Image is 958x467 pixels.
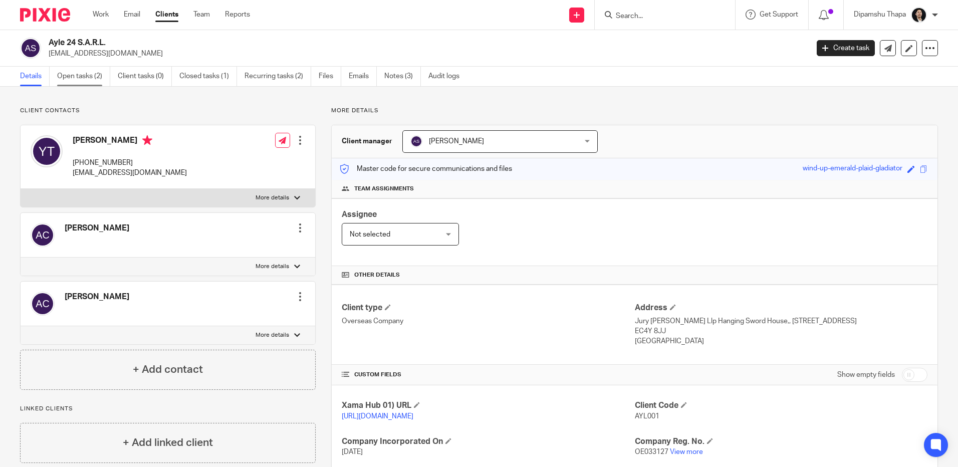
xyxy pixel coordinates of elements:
[31,223,55,247] img: svg%3E
[93,10,109,20] a: Work
[73,168,187,178] p: [EMAIL_ADDRESS][DOMAIN_NAME]
[350,231,390,238] span: Not selected
[73,158,187,168] p: [PHONE_NUMBER]
[354,271,400,279] span: Other details
[429,138,484,145] span: [PERSON_NAME]
[225,10,250,20] a: Reports
[31,135,63,167] img: svg%3E
[65,223,129,233] h4: [PERSON_NAME]
[635,316,927,326] p: Jury [PERSON_NAME] Llp Hanging Sword House,, [STREET_ADDRESS]
[179,67,237,86] a: Closed tasks (1)
[331,107,938,115] p: More details
[635,326,927,336] p: EC4Y 8JJ
[670,448,703,455] a: View more
[123,435,213,450] h4: + Add linked client
[342,413,413,420] a: [URL][DOMAIN_NAME]
[339,164,512,174] p: Master code for secure communications and files
[384,67,421,86] a: Notes (3)
[760,11,798,18] span: Get Support
[803,163,902,175] div: wind-up-emerald-plaid-gladiator
[49,49,802,59] p: [EMAIL_ADDRESS][DOMAIN_NAME]
[256,263,289,271] p: More details
[142,135,152,145] i: Primary
[349,67,377,86] a: Emails
[428,67,467,86] a: Audit logs
[57,67,110,86] a: Open tasks (2)
[615,12,705,21] input: Search
[342,316,634,326] p: Overseas Company
[124,10,140,20] a: Email
[342,210,377,218] span: Assignee
[193,10,210,20] a: Team
[635,413,659,420] span: AYL001
[342,448,363,455] span: [DATE]
[342,371,634,379] h4: CUSTOM FIELDS
[20,38,41,59] img: svg%3E
[133,362,203,377] h4: + Add contact
[635,303,927,313] h4: Address
[256,331,289,339] p: More details
[319,67,341,86] a: Files
[837,370,895,380] label: Show empty fields
[410,135,422,147] img: svg%3E
[342,436,634,447] h4: Company Incorporated On
[911,7,927,23] img: Dipamshu2.jpg
[20,8,70,22] img: Pixie
[342,303,634,313] h4: Client type
[20,107,316,115] p: Client contacts
[635,436,927,447] h4: Company Reg. No.
[245,67,311,86] a: Recurring tasks (2)
[854,10,906,20] p: Dipamshu Thapa
[817,40,875,56] a: Create task
[20,67,50,86] a: Details
[118,67,172,86] a: Client tasks (0)
[354,185,414,193] span: Team assignments
[73,135,187,148] h4: [PERSON_NAME]
[635,448,668,455] span: OE033127
[155,10,178,20] a: Clients
[256,194,289,202] p: More details
[20,405,316,413] p: Linked clients
[49,38,651,48] h2: Ayle 24 S.A.R.L.
[65,292,129,302] h4: [PERSON_NAME]
[342,400,634,411] h4: Xama Hub 01) URL
[635,336,927,346] p: [GEOGRAPHIC_DATA]
[31,292,55,316] img: svg%3E
[635,400,927,411] h4: Client Code
[342,136,392,146] h3: Client manager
